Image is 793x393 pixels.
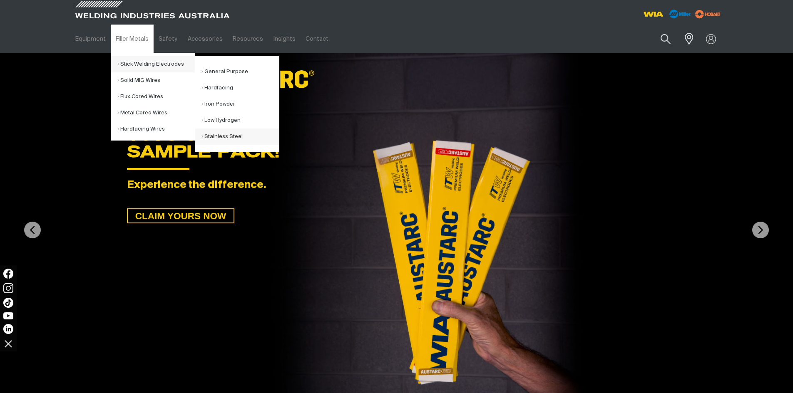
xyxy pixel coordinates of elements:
[651,29,680,49] button: Search products
[641,29,679,49] input: Product name or item number...
[3,269,13,279] img: Facebook
[3,283,13,293] img: Instagram
[111,25,154,53] a: Filler Metals
[117,56,195,72] a: Stick Welding Electrodes
[201,64,279,80] a: General Purpose
[117,89,195,105] a: Flux Cored Wires
[111,53,195,141] ul: Filler Metals Submenu
[3,298,13,308] img: TikTok
[752,222,769,238] img: NextArrow
[154,25,182,53] a: Safety
[201,112,279,129] a: Low Hydrogen
[301,25,333,53] a: Contact
[127,110,666,160] div: GET A FREE 16TC & 12P SAMPLE PACK!
[117,72,195,89] a: Solid MIG Wires
[24,222,41,238] img: PrevArrow
[268,25,300,53] a: Insights
[195,56,279,152] ul: Stick Welding Electrodes Submenu
[3,312,13,319] img: YouTube
[128,208,234,223] span: CLAIM YOURS NOW
[183,25,228,53] a: Accessories
[1,336,15,351] img: hide socials
[201,129,279,145] a: Stainless Steel
[117,105,195,121] a: Metal Cored Wires
[117,121,195,137] a: Hardfacing Wires
[201,80,279,96] a: Hardfacing
[201,96,279,112] a: Iron Powder
[228,25,268,53] a: Resources
[127,208,234,223] a: CLAIM YOURS NOW
[70,25,111,53] a: Equipment
[693,8,723,20] img: miller
[70,25,560,53] nav: Main
[3,324,13,334] img: LinkedIn
[127,179,666,192] div: Experience the difference.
